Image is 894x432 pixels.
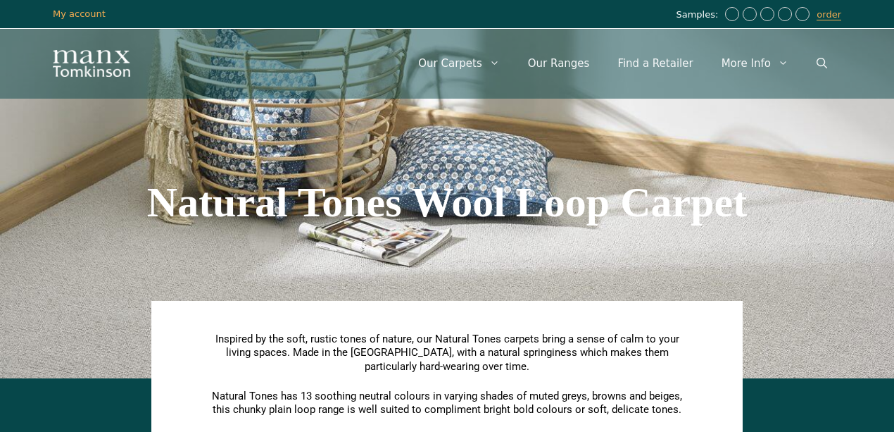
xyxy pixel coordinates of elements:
[707,42,802,85] a: More Info
[817,9,841,20] a: order
[514,42,604,85] a: Our Ranges
[215,333,679,373] span: Inspired by the soft, rustic tones of nature, our Natural Tones carpets bring a sense of calm to ...
[676,9,722,21] span: Samples:
[212,390,682,416] span: Natural Tones has 13 soothing neutral colours in varying shades of muted greys, browns and beiges...
[53,50,130,77] img: Manx Tomkinson
[53,181,841,223] h1: Natural Tones Wool Loop Carpet
[802,42,841,85] a: Open Search Bar
[404,42,841,85] nav: Primary
[53,8,106,19] a: My account
[404,42,514,85] a: Our Carpets
[603,42,707,85] a: Find a Retailer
